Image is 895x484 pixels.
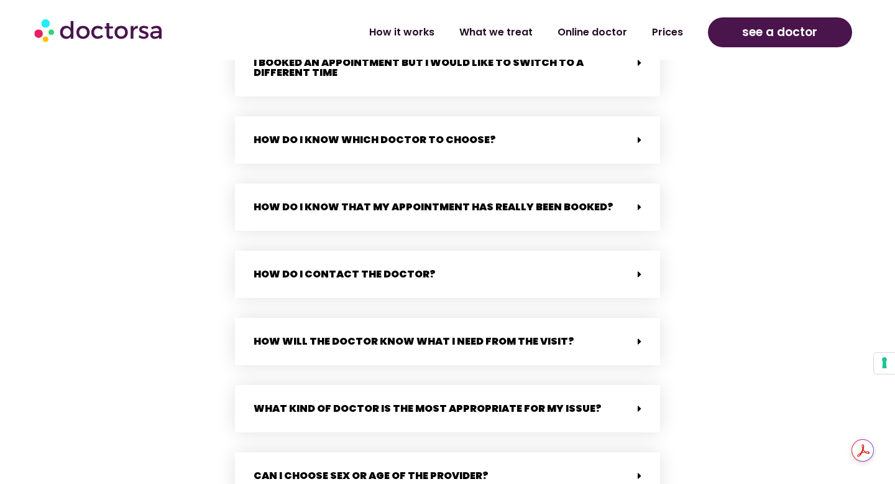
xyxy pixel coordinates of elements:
[235,318,660,365] div: How will the doctor know what I need from the visit?
[708,17,852,47] a: see a doctor
[254,468,489,483] a: Can I choose sex or age of the provider?
[254,267,436,281] a: How do I contact the doctor?
[640,18,695,47] a: Prices
[254,334,574,348] a: How will the doctor know what I need from the visit?
[357,18,447,47] a: How it works
[254,133,496,147] a: How do I know which doctor to choose?
[235,385,660,432] div: What kind of doctor is the most appropriate for my issue?
[235,116,660,164] div: How do I know which doctor to choose?
[235,184,660,231] div: How do I know that my appointment has really been booked?
[235,39,660,96] div: I booked an appointment but I would like to switch to a different time
[237,18,695,47] nav: Menu
[235,251,660,298] div: How do I contact the doctor?
[545,18,640,47] a: Online doctor
[447,18,545,47] a: What we treat
[742,22,817,42] span: see a doctor
[254,200,613,214] a: How do I know that my appointment has really been booked?
[254,401,602,416] a: What kind of doctor is the most appropriate for my issue?
[874,353,895,374] button: Your consent preferences for tracking technologies
[254,55,584,80] a: I booked an appointment but I would like to switch to a different time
